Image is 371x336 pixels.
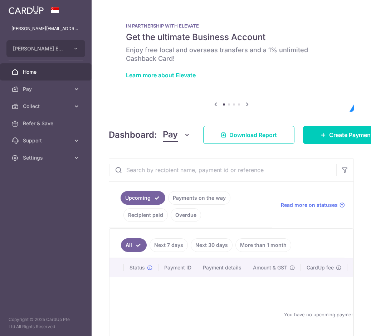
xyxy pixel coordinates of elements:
[9,6,44,14] img: CardUp
[126,46,337,63] h6: Enjoy free local and overseas transfers and a 1% unlimited Cashback Card!
[203,126,294,144] a: Download Report
[126,72,196,79] a: Learn more about Elevate
[23,103,70,110] span: Collect
[126,31,337,43] h5: Get the ultimate Business Account
[123,208,168,222] a: Recipient paid
[109,11,354,112] img: Renovation banner
[6,40,85,57] button: [PERSON_NAME] ENGINEERING PTE LTD
[150,238,188,252] a: Next 7 days
[163,128,190,142] button: Pay
[168,191,230,205] a: Payments on the way
[121,238,147,252] a: All
[158,258,197,277] th: Payment ID
[130,264,145,271] span: Status
[23,137,70,144] span: Support
[121,191,165,205] a: Upcoming
[23,68,70,76] span: Home
[197,258,247,277] th: Payment details
[126,23,337,29] p: IN PARTNERSHIP WITH ELEVATE
[109,128,157,141] h4: Dashboard:
[23,120,70,127] span: Refer & Save
[163,128,178,142] span: Pay
[23,86,70,93] span: Pay
[235,238,291,252] a: More than 1 month
[253,264,287,271] span: Amount & GST
[171,208,201,222] a: Overdue
[229,131,277,139] span: Download Report
[281,201,338,209] span: Read more on statuses
[281,201,345,209] a: Read more on statuses
[307,264,334,271] span: CardUp fee
[191,238,233,252] a: Next 30 days
[11,25,80,32] p: [PERSON_NAME][EMAIL_ADDRESS][DOMAIN_NAME]
[23,154,70,161] span: Settings
[109,159,336,181] input: Search by recipient name, payment id or reference
[13,45,66,52] span: [PERSON_NAME] ENGINEERING PTE LTD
